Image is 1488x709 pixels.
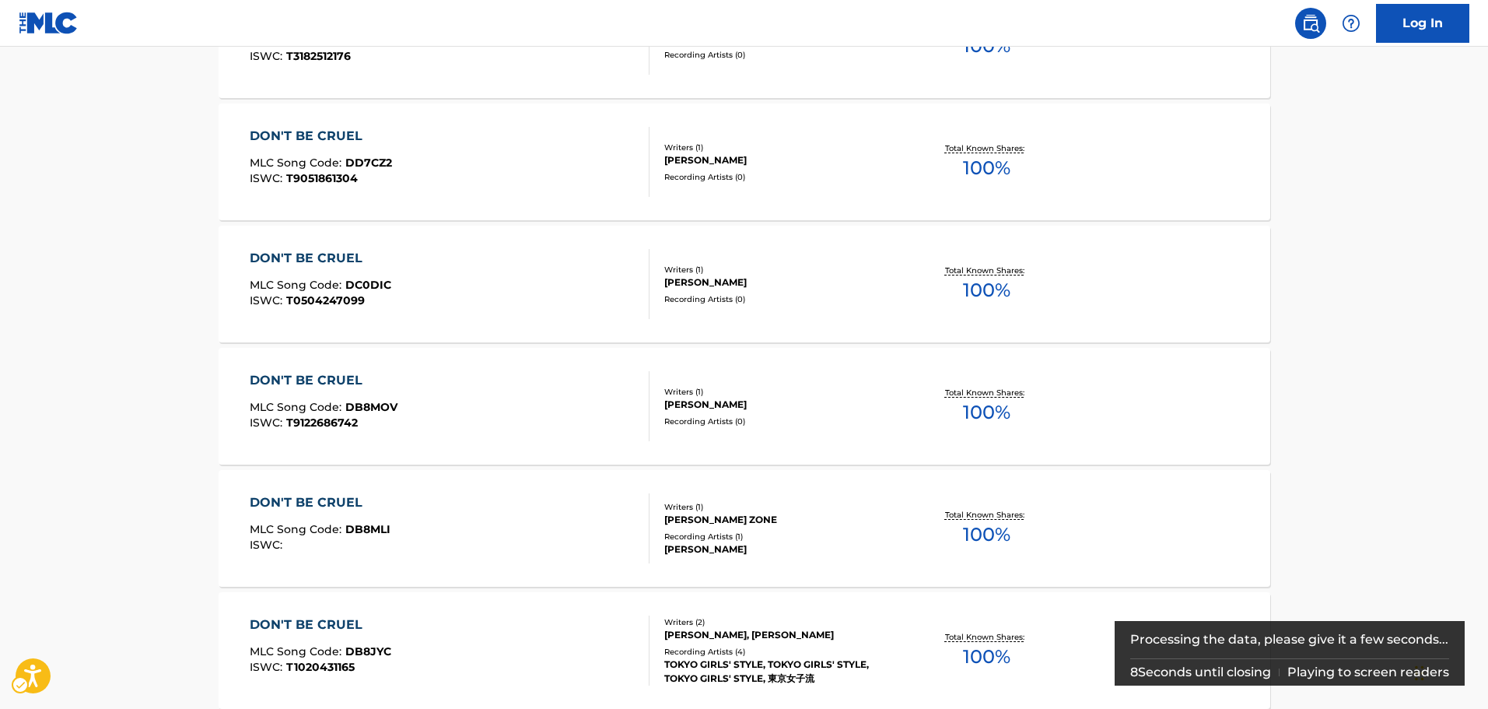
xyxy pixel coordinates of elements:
span: T9051861304 [286,171,358,185]
div: [PERSON_NAME] [664,542,899,556]
div: Writers ( 1 ) [664,386,899,398]
a: DON'T BE CRUELMLC Song Code:DB8MLIISWC:Writers (1)[PERSON_NAME] ZONERecording Artists (1)[PERSON_... [219,470,1270,587]
span: MLC Song Code : [250,522,345,536]
a: DON'T BE CRUELMLC Song Code:DB8MOVISWC:T9122686742Writers (1)[PERSON_NAME]Recording Artists (0)To... [219,348,1270,465]
span: T3182512176 [286,49,351,63]
span: 8 [1130,665,1138,679]
div: [PERSON_NAME] ZONE [664,513,899,527]
a: DON'T BE CRUELMLC Song Code:DD7CZ2ISWC:T9051861304Writers (1)[PERSON_NAME]Recording Artists (0)To... [219,104,1270,220]
span: ISWC : [250,538,286,552]
span: 100 % [963,398,1010,426]
span: 100 % [963,276,1010,304]
div: TOKYO GIRLS' STYLE, TOKYO GIRLS' STYLE, TOKYO GIRLS' STYLE, 東京女子流 [664,658,899,686]
div: [PERSON_NAME], [PERSON_NAME] [664,628,899,642]
span: T1020431165 [286,660,355,674]
img: MLC Logo [19,12,79,34]
div: Processing the data, please give it a few seconds... [1130,621,1450,658]
span: DC0DIC [345,278,391,292]
div: DON'T BE CRUEL [250,371,397,390]
div: Recording Artists ( 0 ) [664,49,899,61]
div: Writers ( 1 ) [664,501,899,513]
div: [PERSON_NAME] [664,153,899,167]
span: 100 % [963,521,1010,549]
div: Recording Artists ( 0 ) [664,416,899,427]
div: Writers ( 1 ) [664,264,899,276]
span: MLC Song Code : [250,644,345,658]
p: Total Known Shares: [945,631,1028,643]
span: 100 % [963,154,1010,182]
p: Total Known Shares: [945,509,1028,521]
div: Recording Artists ( 4 ) [664,646,899,658]
span: DD7CZ2 [345,156,392,170]
p: Total Known Shares: [945,387,1028,398]
span: T0504247099 [286,293,365,307]
div: DON'T BE CRUEL [250,493,390,512]
div: Recording Artists ( 0 ) [664,171,899,183]
span: T9122686742 [286,416,358,430]
div: DON'T BE CRUEL [250,127,392,146]
img: help [1342,14,1360,33]
div: Writers ( 2 ) [664,616,899,628]
a: Log In [1376,4,1469,43]
span: DB8MLI [345,522,390,536]
div: [PERSON_NAME] [664,398,899,412]
span: DB8MOV [345,400,397,414]
span: MLC Song Code : [250,400,345,414]
div: DON'T BE CRUEL [250,616,391,634]
span: MLC Song Code : [250,278,345,292]
a: DON'T BE CRUELMLC Song Code:DC0DICISWC:T0504247099Writers (1)[PERSON_NAME]Recording Artists (0)To... [219,226,1270,342]
div: Recording Artists ( 0 ) [664,293,899,305]
p: Total Known Shares: [945,265,1028,276]
span: ISWC : [250,171,286,185]
span: MLC Song Code : [250,156,345,170]
span: ISWC : [250,293,286,307]
img: search [1301,14,1320,33]
span: ISWC : [250,660,286,674]
span: ISWC : [250,416,286,430]
div: Recording Artists ( 1 ) [664,531,899,542]
div: Writers ( 1 ) [664,142,899,153]
div: [PERSON_NAME] [664,276,899,290]
span: 100 % [963,643,1010,671]
div: DON'T BE CRUEL [250,249,391,268]
a: DON'T BE CRUELMLC Song Code:DB8JYCISWC:T1020431165Writers (2)[PERSON_NAME], [PERSON_NAME]Recordin... [219,592,1270,709]
span: ISWC : [250,49,286,63]
p: Total Known Shares: [945,142,1028,154]
span: DB8JYC [345,644,391,658]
